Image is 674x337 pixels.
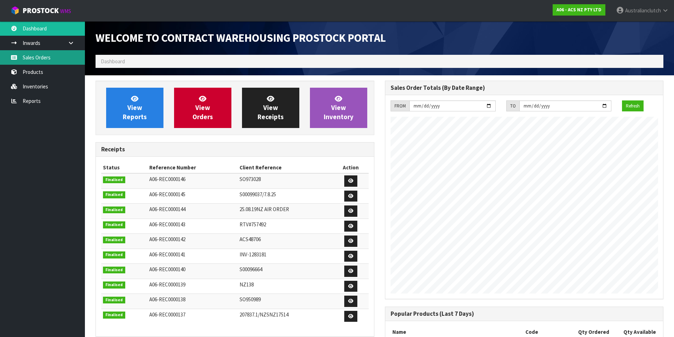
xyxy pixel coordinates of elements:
th: Client Reference [238,162,333,173]
span: ACS48706 [240,236,261,243]
span: View Orders [192,94,213,121]
span: Finalised [103,251,125,258]
span: Finalised [103,176,125,184]
span: A06-REC0000146 [149,176,185,182]
span: INV-1283181 [240,251,266,258]
img: cube-alt.png [11,6,19,15]
button: Refresh [622,100,644,112]
span: Australianclutch [625,7,661,14]
span: Finalised [103,207,125,214]
th: Reference Number [148,162,238,173]
span: A06-REC0000137 [149,311,185,318]
span: S00096664 [240,266,262,273]
span: Dashboard [101,58,125,65]
th: Action [333,162,368,173]
small: WMS [60,8,71,14]
span: S00099037/7.8.25 [240,191,276,198]
span: RTV#757492 [240,221,266,228]
div: FROM [391,100,409,112]
a: ViewOrders [174,88,231,128]
span: Finalised [103,281,125,289]
span: A06-REC0000143 [149,221,185,228]
h3: Popular Products (Last 7 Days) [391,310,658,317]
span: Finalised [103,221,125,228]
span: View Inventory [324,94,353,121]
div: TO [506,100,519,112]
h3: Receipts [101,146,369,153]
span: A06-REC0000140 [149,266,185,273]
span: View Reports [123,94,147,121]
span: Finalised [103,191,125,198]
th: Status [101,162,148,173]
strong: A06 - ACS NZ PTY LTD [557,7,601,13]
span: SO973028 [240,176,261,182]
a: ViewReceipts [242,88,299,128]
span: A06-REC0000144 [149,206,185,213]
span: A06-REC0000139 [149,281,185,288]
span: Finalised [103,267,125,274]
span: View Receipts [258,94,284,121]
a: ViewInventory [310,88,367,128]
span: A06-REC0000141 [149,251,185,258]
span: A06-REC0000145 [149,191,185,198]
span: 207837.1/NZSNZ17514 [240,311,288,318]
span: Finalised [103,312,125,319]
span: A06-REC0000142 [149,236,185,243]
h3: Sales Order Totals (By Date Range) [391,85,658,91]
span: ProStock [23,6,59,15]
span: SO950989 [240,296,261,303]
span: A06-REC0000138 [149,296,185,303]
span: Finalised [103,297,125,304]
span: NZ138 [240,281,254,288]
span: Finalised [103,237,125,244]
span: Welcome to Contract Warehousing ProStock Portal [96,31,386,45]
a: ViewReports [106,88,163,128]
span: 25.08.19NZ AIR ORDER [240,206,289,213]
